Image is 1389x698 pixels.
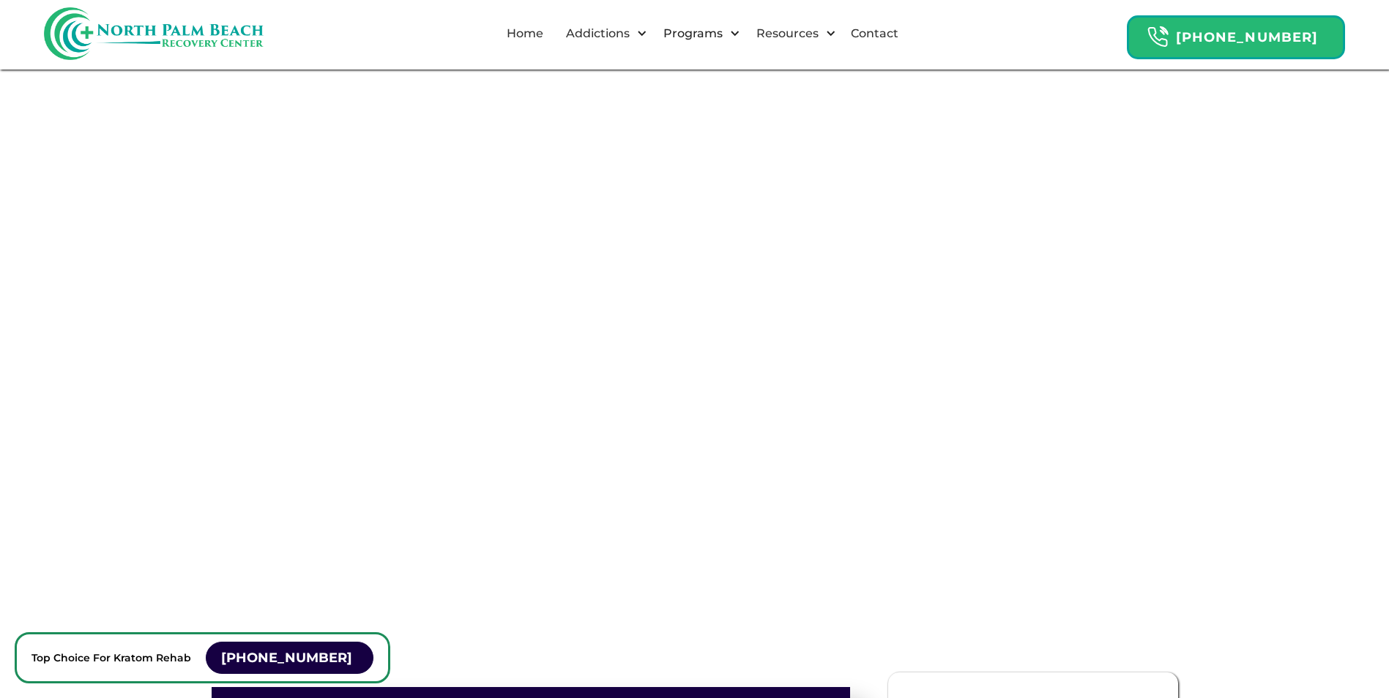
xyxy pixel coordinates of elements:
a: Header Calendar Icons[PHONE_NUMBER] [1127,8,1345,59]
img: Header Calendar Icons [1147,26,1169,48]
strong: [PHONE_NUMBER] [1176,29,1318,45]
a: [PHONE_NUMBER] [206,642,373,674]
strong: [PHONE_NUMBER] [221,650,352,666]
div: Addictions [554,10,651,57]
div: Resources [753,25,822,42]
div: Resources [744,10,840,57]
p: Top Choice For Kratom Rehab [31,649,191,667]
a: Contact [842,10,907,57]
a: Home [498,10,552,57]
div: Addictions [562,25,633,42]
div: Programs [660,25,726,42]
div: Programs [651,10,744,57]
